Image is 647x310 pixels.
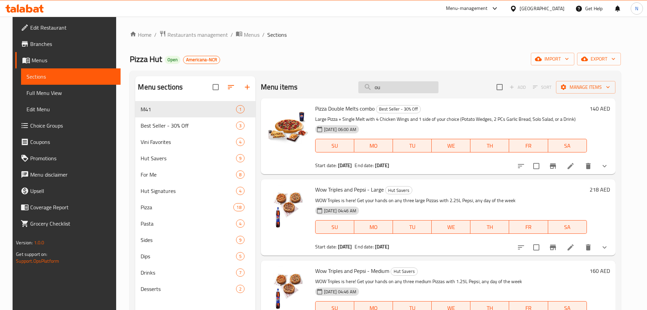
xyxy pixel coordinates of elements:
div: items [233,203,244,211]
a: Menus [15,52,121,68]
div: Sides9 [135,232,255,248]
span: Pasta [141,219,236,228]
span: Select section first [528,82,556,93]
span: Branches [30,40,115,48]
span: SU [318,141,352,151]
span: 4 [236,188,244,194]
span: Menus [32,56,115,64]
span: SA [551,141,584,151]
a: Promotions [15,150,121,166]
h2: Menu items [261,82,298,92]
div: Best Seller - 30% Off3 [135,117,255,134]
span: Full Menu View [26,89,115,97]
button: sort-choices [513,158,529,174]
div: M411 [135,101,255,117]
button: SU [315,220,354,234]
span: [DATE] 04:46 AM [321,208,359,214]
div: [GEOGRAPHIC_DATA] [520,5,564,12]
span: Sections [26,72,115,81]
button: MO [354,139,393,152]
span: Pizza Hut [130,51,162,67]
span: import [536,55,569,63]
b: [DATE] [338,242,352,251]
span: TH [473,141,506,151]
span: Desserts [141,285,236,293]
span: 3 [236,123,244,129]
img: Wow Triples and Pepsi - Large [266,185,310,228]
a: Full Menu View [21,85,121,101]
a: Branches [15,36,121,52]
button: sort-choices [513,239,529,256]
a: Coverage Report [15,199,121,215]
div: Pizza [141,203,233,211]
div: items [236,154,245,162]
button: MO [354,220,393,234]
button: Branch-specific-item [545,239,561,256]
button: FR [509,139,548,152]
div: Menu-management [446,4,488,13]
div: Best Seller - 30% Off [376,105,421,113]
nav: Menu sections [135,98,255,300]
span: Edit Restaurant [30,23,115,32]
span: Version: [16,238,33,247]
a: Support.OpsPlatform [16,257,59,265]
img: Pizza Double Melts combo [266,104,310,147]
button: WE [432,139,470,152]
div: Dips [141,252,236,260]
button: Branch-specific-item [545,158,561,174]
span: Manage items [561,83,610,92]
button: export [577,53,621,65]
div: Hut Savers [141,154,236,162]
span: 1 [236,106,244,113]
a: Edit Menu [21,101,121,117]
button: delete [580,239,596,256]
div: For Me8 [135,166,255,183]
span: Wow Triples and Pepsi - Large [315,184,384,195]
span: Coverage Report [30,203,115,211]
div: items [236,187,245,195]
button: delete [580,158,596,174]
div: Hut Savers [391,267,418,276]
span: export [582,55,615,63]
li: / [231,31,233,39]
button: TU [393,220,432,234]
span: Edit Menu [26,105,115,113]
span: N [635,5,638,12]
span: SU [318,222,352,232]
span: Drinks [141,268,236,277]
span: Open [165,57,180,63]
span: Get support on: [16,250,47,259]
span: Menu disclaimer [30,170,115,179]
div: items [236,121,245,130]
div: Sides [141,236,236,244]
span: Hut Savers [385,186,412,194]
div: M41 [141,105,236,113]
button: SA [548,139,587,152]
a: Coupons [15,134,121,150]
div: items [236,268,245,277]
span: 5 [236,253,244,260]
button: show more [596,158,613,174]
div: For Me [141,170,236,179]
div: Dips5 [135,248,255,264]
span: End date: [355,161,374,170]
span: Select to update [529,159,543,173]
span: WE [434,222,468,232]
span: SA [551,222,584,232]
span: Choice Groups [30,121,115,130]
span: Restaurants management [167,31,228,39]
svg: Show Choices [600,162,609,170]
div: Pizza18 [135,199,255,215]
b: [DATE] [338,161,352,170]
span: Hut Signatures [141,187,236,195]
span: FR [512,141,545,151]
li: / [262,31,265,39]
a: Edit Restaurant [15,19,121,36]
button: TH [470,220,509,234]
span: MO [357,141,390,151]
button: TH [470,139,509,152]
div: Vini Favorites [141,138,236,146]
span: WE [434,141,468,151]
